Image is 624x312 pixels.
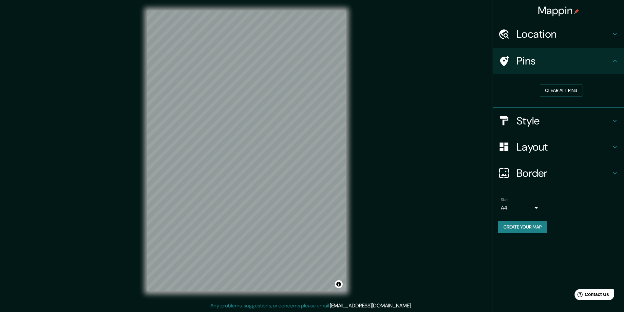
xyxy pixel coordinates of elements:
iframe: Help widget launcher [566,286,617,305]
button: Clear all pins [540,84,582,97]
div: Location [493,21,624,47]
label: Size [501,197,508,202]
div: Layout [493,134,624,160]
a: [EMAIL_ADDRESS][DOMAIN_NAME] [330,302,411,309]
button: Toggle attribution [335,280,343,288]
h4: Border [517,167,611,180]
div: . [413,302,414,310]
p: Any problems, suggestions, or concerns please email . [210,302,412,310]
h4: Style [517,114,611,127]
h4: Layout [517,140,611,154]
div: A4 [501,203,540,213]
div: Pins [493,48,624,74]
canvas: Map [147,10,346,291]
button: Create your map [498,221,547,233]
h4: Location [517,28,611,41]
h4: Mappin [538,4,579,17]
div: Style [493,108,624,134]
h4: Pins [517,54,611,67]
div: Border [493,160,624,186]
img: pin-icon.png [574,9,579,14]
